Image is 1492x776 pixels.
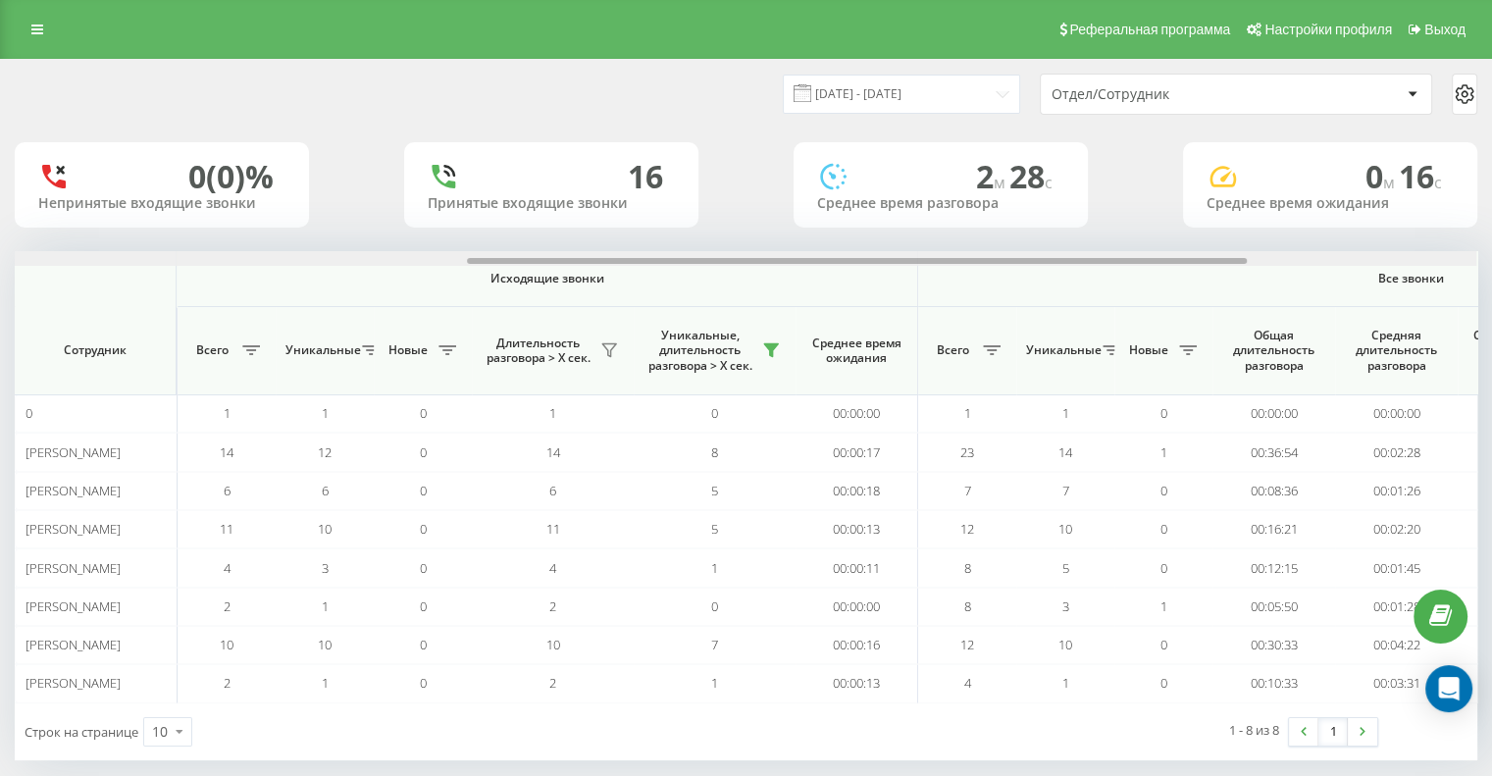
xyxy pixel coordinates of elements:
[1335,588,1458,626] td: 00:01:28
[420,559,427,577] span: 0
[224,674,231,692] span: 2
[187,342,236,358] span: Всего
[928,342,977,358] span: Всего
[26,597,121,615] span: [PERSON_NAME]
[1399,155,1442,197] span: 16
[1062,674,1069,692] span: 1
[1062,404,1069,422] span: 1
[796,394,918,433] td: 00:00:00
[549,559,556,577] span: 4
[976,155,1009,197] span: 2
[482,336,594,366] span: Длительность разговора > Х сек.
[1335,626,1458,664] td: 00:04:22
[1058,636,1072,653] span: 10
[1026,342,1097,358] span: Уникальные
[1212,588,1335,626] td: 00:05:50
[1160,597,1167,615] span: 1
[1229,720,1279,740] div: 1 - 8 из 8
[1212,664,1335,702] td: 00:10:33
[711,636,718,653] span: 7
[1383,172,1399,193] span: м
[964,482,971,499] span: 7
[26,482,121,499] span: [PERSON_NAME]
[1160,559,1167,577] span: 0
[964,674,971,692] span: 4
[1212,548,1335,587] td: 00:12:15
[1160,443,1167,461] span: 1
[796,588,918,626] td: 00:00:00
[796,510,918,548] td: 00:00:13
[26,636,121,653] span: [PERSON_NAME]
[188,158,274,195] div: 0 (0)%
[224,482,231,499] span: 6
[1062,482,1069,499] span: 7
[384,342,433,358] span: Новые
[224,271,872,286] span: Исходящие звонки
[1124,342,1173,358] span: Новые
[546,520,560,538] span: 11
[1424,22,1466,37] span: Выход
[318,443,332,461] span: 12
[224,404,231,422] span: 1
[711,559,718,577] span: 1
[960,636,974,653] span: 12
[796,664,918,702] td: 00:00:13
[711,482,718,499] span: 5
[796,626,918,664] td: 00:00:16
[796,433,918,471] td: 00:00:17
[1052,86,1286,103] div: Отдел/Сотрудник
[549,674,556,692] span: 2
[220,443,233,461] span: 14
[25,723,138,741] span: Строк на странице
[711,674,718,692] span: 1
[26,443,121,461] span: [PERSON_NAME]
[26,404,32,422] span: 0
[1009,155,1053,197] span: 28
[960,520,974,538] span: 12
[549,404,556,422] span: 1
[322,482,329,499] span: 6
[1335,472,1458,510] td: 00:01:26
[628,158,663,195] div: 16
[26,559,121,577] span: [PERSON_NAME]
[711,520,718,538] span: 5
[420,404,427,422] span: 0
[1335,394,1458,433] td: 00:00:00
[964,559,971,577] span: 8
[1434,172,1442,193] span: c
[420,597,427,615] span: 0
[322,559,329,577] span: 3
[322,404,329,422] span: 1
[1160,482,1167,499] span: 0
[796,472,918,510] td: 00:00:18
[1212,433,1335,471] td: 00:36:54
[643,328,756,374] span: Уникальные, длительность разговора > Х сек.
[224,597,231,615] span: 2
[420,443,427,461] span: 0
[318,520,332,538] span: 10
[1264,22,1392,37] span: Настройки профиля
[1058,443,1072,461] span: 14
[994,172,1009,193] span: м
[285,342,356,358] span: Уникальные
[1318,718,1348,746] a: 1
[322,674,329,692] span: 1
[817,195,1064,212] div: Среднее время разговора
[1365,155,1399,197] span: 0
[1069,22,1230,37] span: Реферальная программа
[1425,665,1472,712] div: Open Intercom Messenger
[220,636,233,653] span: 10
[428,195,675,212] div: Принятые входящие звонки
[960,443,974,461] span: 23
[1062,559,1069,577] span: 5
[420,482,427,499] span: 0
[1335,433,1458,471] td: 00:02:28
[964,404,971,422] span: 1
[38,195,285,212] div: Непринятые входящие звонки
[420,520,427,538] span: 0
[224,559,231,577] span: 4
[810,336,902,366] span: Среднее время ожидания
[1335,510,1458,548] td: 00:02:20
[711,443,718,461] span: 8
[1350,328,1443,374] span: Средняя длительность разговора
